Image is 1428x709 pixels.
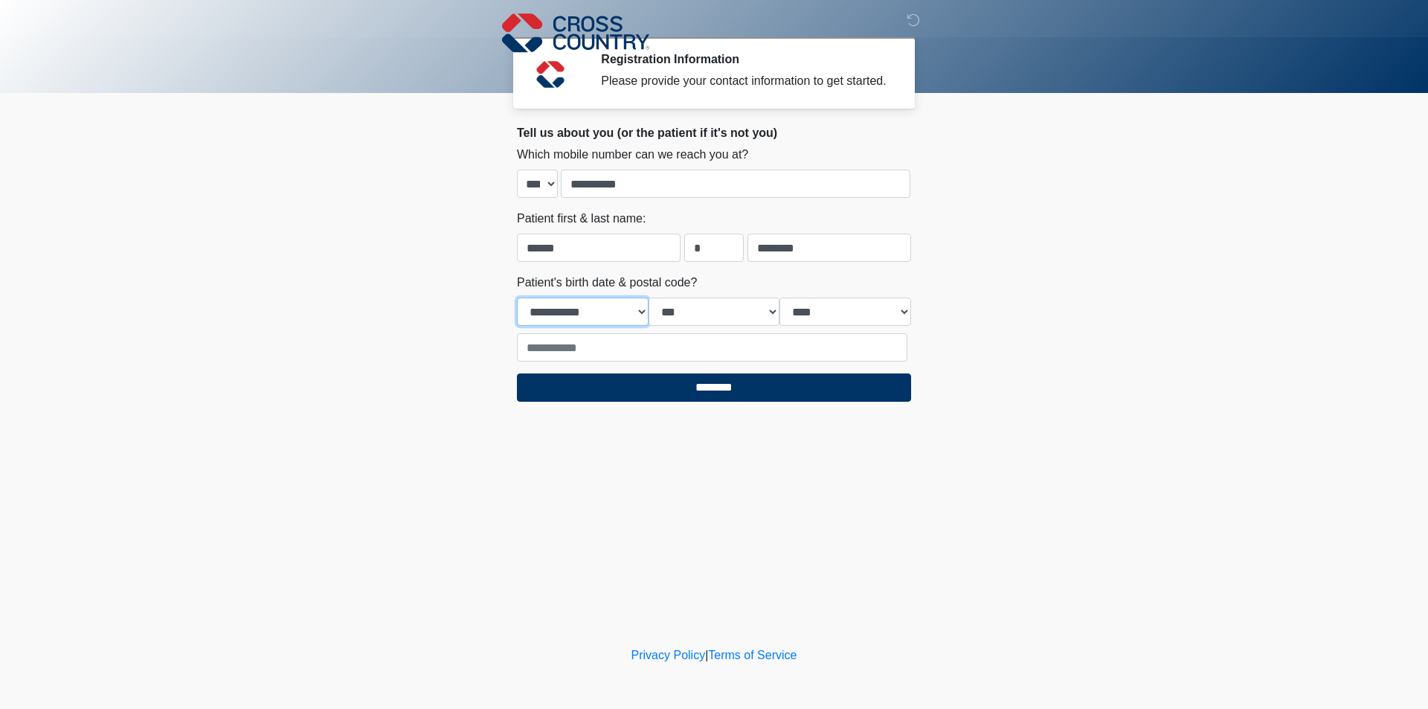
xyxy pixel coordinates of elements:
h2: Tell us about you (or the patient if it's not you) [517,126,911,140]
label: Patient's birth date & postal code? [517,274,697,292]
a: Terms of Service [708,649,797,661]
div: Please provide your contact information to get started. [601,72,889,90]
img: Cross Country Logo [502,11,649,54]
a: Privacy Policy [631,649,706,661]
label: Which mobile number can we reach you at? [517,146,748,164]
img: Agent Avatar [528,52,573,97]
a: | [705,649,708,661]
label: Patient first & last name: [517,210,646,228]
